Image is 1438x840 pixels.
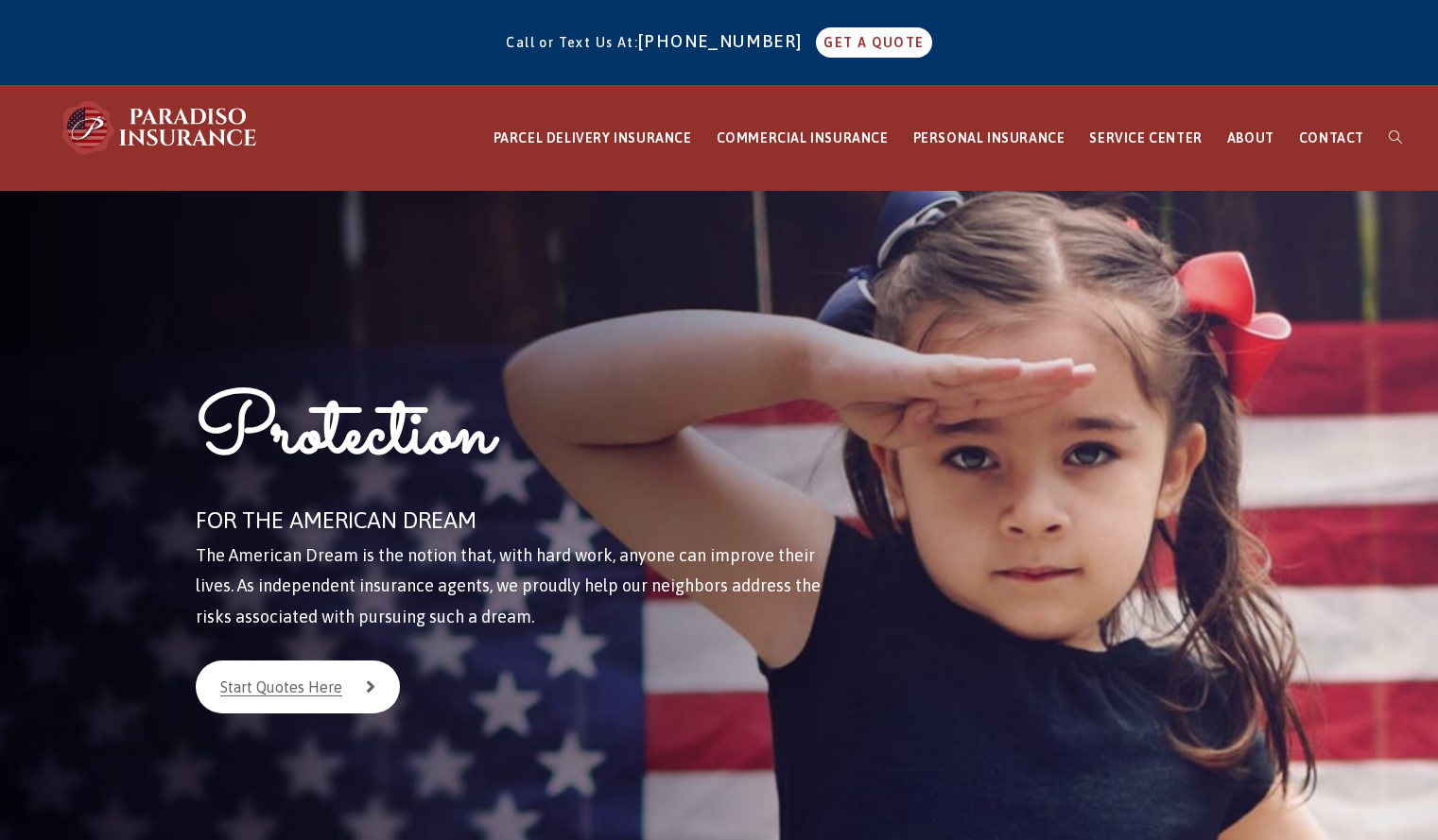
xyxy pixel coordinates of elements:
a: [PHONE_NUMBER] [638,31,812,51]
h1: Protection [196,380,831,500]
span: PARCEL DELIVERY INSURANCE [494,130,692,146]
span: Call or Text Us At: [506,35,638,50]
a: ABOUT [1215,86,1287,191]
a: PERSONAL INSURANCE [901,86,1078,191]
span: CONTACT [1299,130,1364,146]
a: PARCEL DELIVERY INSURANCE [481,86,704,191]
a: Start Quotes Here [196,660,400,713]
span: PERSONAL INSURANCE [913,130,1066,146]
span: COMMERCIAL INSURANCE [717,130,889,146]
span: SERVICE CENTER [1089,130,1202,146]
img: Paradiso Insurance [57,99,265,156]
a: CONTACT [1287,86,1377,191]
a: GET A QUOTE [816,27,931,58]
a: SERVICE CENTER [1077,86,1214,191]
span: ABOUT [1227,130,1274,146]
span: FOR THE AMERICAN DREAM [196,507,476,533]
a: COMMERCIAL INSURANCE [704,86,901,191]
span: The American Dream is the notion that, with hard work, anyone can improve their lives. As indepen... [196,545,821,626]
